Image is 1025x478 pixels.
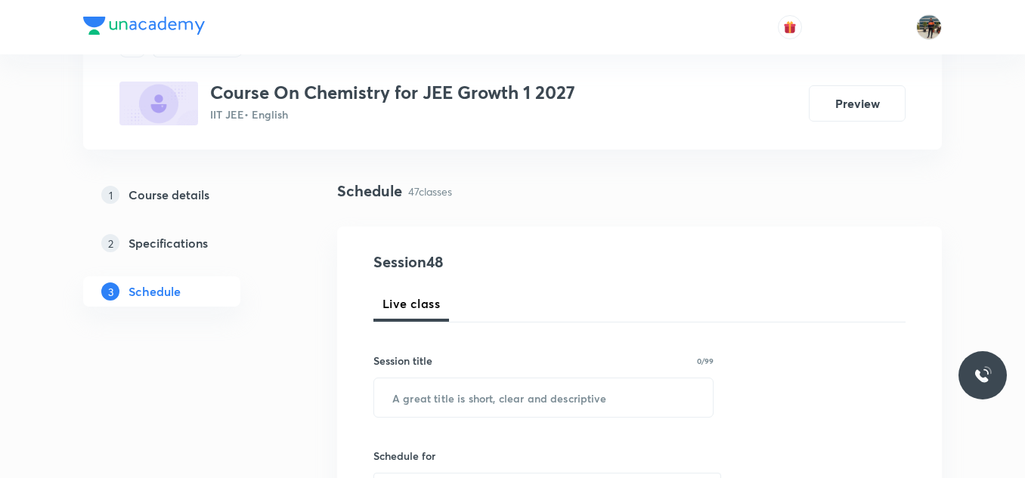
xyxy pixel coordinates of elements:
[101,186,119,204] p: 1
[101,234,119,252] p: 2
[373,353,432,369] h6: Session title
[337,180,402,202] h4: Schedule
[374,378,713,417] input: A great title is short, clear and descriptive
[210,106,575,122] p: IIT JEE • English
[373,251,649,273] h4: Session 48
[809,85,906,122] button: Preview
[101,282,119,301] p: 3
[129,186,209,204] h5: Course details
[382,295,440,313] span: Live class
[210,82,575,103] h3: Course On Chemistry for JEE Growth 1 2027
[373,448,714,464] h6: Schedule for
[83,17,205,35] img: Company Logo
[916,14,942,40] img: Shrikanth Reddy
[83,228,289,258] a: 2Specifications
[778,15,802,39] button: avatar
[129,234,208,252] h5: Specifications
[408,183,452,199] p: 47 classes
[974,366,992,384] img: ttu
[783,20,797,34] img: avatar
[129,282,181,301] h5: Schedule
[119,82,198,125] img: 8E896263-9015-4B51-BBF2-D0AB5570D6FC_plus.png
[83,180,289,210] a: 1Course details
[83,17,205,39] a: Company Logo
[697,357,714,365] p: 0/99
